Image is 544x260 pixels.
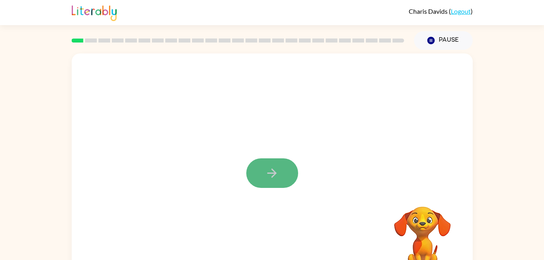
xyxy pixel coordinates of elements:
[414,31,473,50] button: Pause
[409,7,449,15] span: Charis Davids
[409,7,473,15] div: ( )
[451,7,471,15] a: Logout
[72,3,117,21] img: Literably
